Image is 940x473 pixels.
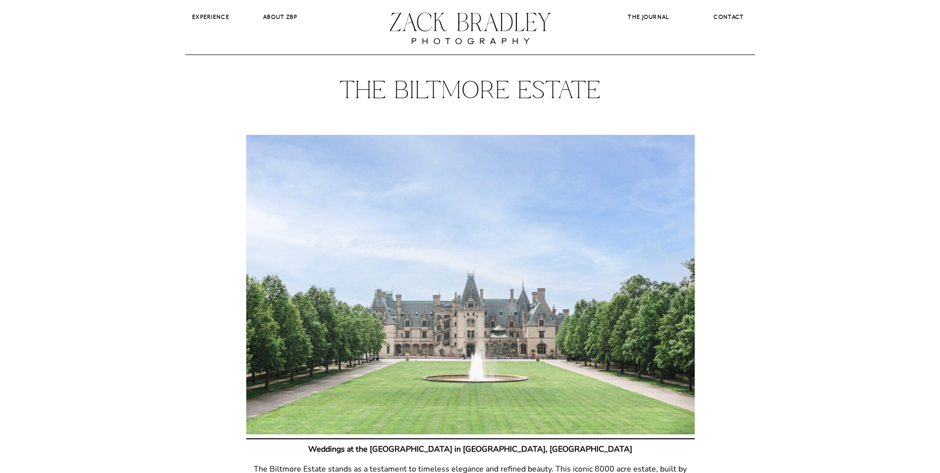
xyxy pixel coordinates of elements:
[263,13,297,20] b: About ZBP
[621,12,677,22] a: The Journal
[308,444,632,455] strong: Weddings at the [GEOGRAPHIC_DATA] in [GEOGRAPHIC_DATA], [GEOGRAPHIC_DATA]
[192,13,229,20] b: Experience
[714,13,744,20] b: CONTACT
[185,12,237,22] a: Experience
[706,12,753,22] a: CONTACT
[255,12,306,22] a: About ZBP
[628,13,669,20] b: The Journal
[297,77,643,107] h1: The Biltmore Estate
